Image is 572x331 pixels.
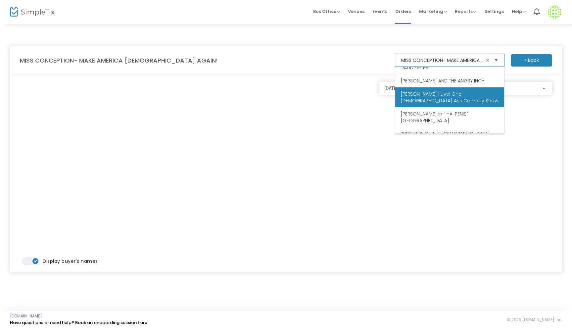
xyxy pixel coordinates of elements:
input: Select an event [401,57,484,64]
span: Marketing [419,8,447,15]
span: [PERSON_NAME] AND THE ANGRY INCH [401,77,485,84]
span: Display buyer's names [43,258,98,264]
span: Events [372,3,387,20]
span: clear [484,56,492,64]
span: [PERSON_NAME] in " HA! PENIS" [GEOGRAPHIC_DATA] [401,111,499,124]
span: [DATE] 8:30 PM - [DATE] 9:30 PM [384,86,452,91]
iframe: seating chart [20,82,372,258]
span: [PERSON_NAME] ! Live! One [DEMOGRAPHIC_DATA] Ass Comedy Show [401,91,499,104]
span: Orders [395,3,411,20]
a: [DOMAIN_NAME] [10,313,42,319]
span: Reports [455,8,476,15]
span: PUPPETERY OF THE [GEOGRAPHIC_DATA] [401,130,490,137]
button: Select [492,54,501,67]
m-panel-title: MISS CONCEPTION- MAKE AMERICA [DEMOGRAPHIC_DATA] AGAIN! [20,56,218,65]
m-button: < Back [511,54,552,67]
span: Venues [348,3,364,20]
span: ON [34,259,37,262]
a: Have questions or need help? Book an onboarding session here [10,319,147,326]
span: Box Office [313,8,340,15]
span: © 2025 [DOMAIN_NAME] Inc. [507,317,562,322]
span: Help [512,8,526,15]
span: Settings [484,3,504,20]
